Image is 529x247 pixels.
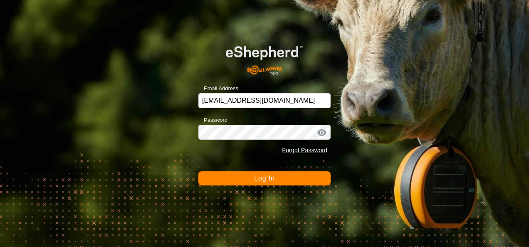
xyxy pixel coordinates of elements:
[254,175,274,182] span: Log In
[282,147,327,153] a: Forgot Password
[212,35,317,80] img: E-shepherd Logo
[198,116,227,124] label: Password
[198,84,238,93] label: Email Address
[198,93,331,108] input: Email Address
[198,171,331,185] button: Log In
